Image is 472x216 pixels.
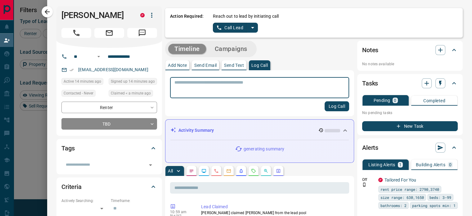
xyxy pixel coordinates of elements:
[362,76,458,91] div: Tasks
[61,179,157,194] div: Criteria
[384,177,416,182] a: Tailored For You
[244,146,284,152] p: generating summary
[64,90,93,96] span: Contacted - Never
[362,143,378,153] h2: Alerts
[61,102,157,113] div: Renter
[109,90,157,99] div: Fri Sep 12 2025
[168,169,173,173] p: All
[95,53,102,60] button: Open
[394,98,396,103] p: 0
[127,28,157,38] span: Message
[412,202,456,209] span: parking spots min: 1
[380,194,424,200] span: size range: 630,1650
[168,63,187,67] p: Add Note
[362,61,458,67] p: No notes available
[61,28,91,38] span: Call
[214,168,219,173] svg: Calls
[201,210,347,216] p: [PERSON_NAME] claimed [PERSON_NAME] from the lead pool
[226,168,231,173] svg: Emails
[170,125,349,136] div: Activity Summary
[373,98,390,103] p: Pending
[178,127,214,134] p: Activity Summary
[111,78,155,85] span: Signed up 14 minutes ago
[61,10,131,20] h1: [PERSON_NAME]
[239,168,244,173] svg: Listing Alerts
[61,78,106,87] div: Fri Sep 12 2025
[380,186,439,192] span: rent price range: 2790,3740
[61,182,82,192] h2: Criteria
[362,108,458,117] p: No pending tasks
[64,78,101,85] span: Active 14 minutes ago
[111,90,151,96] span: Claimed < a minute ago
[194,63,217,67] p: Send Email
[213,13,279,20] p: Reach out to lead by initiating call
[325,101,349,111] button: Log Call
[209,44,254,54] button: Campaigns
[224,63,244,67] p: Send Text
[251,63,268,67] p: Log Call
[213,23,247,33] button: Call Lead
[362,43,458,57] div: Notes
[189,168,194,173] svg: Notes
[449,163,452,167] p: 0
[276,168,281,173] svg: Agent Actions
[416,163,445,167] p: Building Alerts
[78,67,148,72] a: [EMAIL_ADDRESS][DOMAIN_NAME]
[170,13,204,33] p: Action Required:
[399,163,402,167] p: 1
[362,140,458,155] div: Alerts
[378,178,383,182] div: property.ca
[111,198,157,204] p: Timeframe:
[429,194,451,200] span: beds: 3-99
[362,78,378,88] h2: Tasks
[170,210,192,214] p: 10:59 am
[70,68,74,72] svg: Email Verified
[263,168,268,173] svg: Opportunities
[362,121,458,131] button: New Task
[362,45,378,55] h2: Notes
[140,13,145,17] div: property.ca
[61,118,157,130] div: TBD
[213,23,258,33] div: split button
[94,28,124,38] span: Email
[380,202,407,209] span: bathrooms: 2
[251,168,256,173] svg: Requests
[168,44,206,54] button: Timeline
[362,177,375,182] p: Off
[61,143,74,153] h2: Tags
[109,78,157,87] div: Fri Sep 12 2025
[423,99,445,103] p: Completed
[201,168,206,173] svg: Lead Browsing Activity
[61,198,108,204] p: Actively Searching:
[61,141,157,156] div: Tags
[368,163,395,167] p: Listing Alerts
[362,182,366,187] svg: Push Notification Only
[201,204,347,210] p: Lead Claimed
[146,161,155,169] button: Open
